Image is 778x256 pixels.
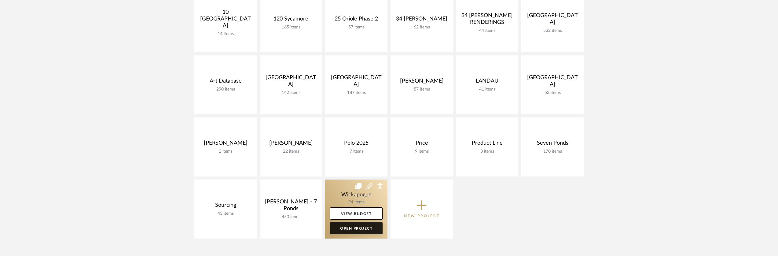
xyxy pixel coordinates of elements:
div: 25 Oriole Phase 2 [330,16,383,25]
div: 14 items [199,32,252,37]
div: 57 items [330,25,383,30]
div: [GEOGRAPHIC_DATA] [330,74,383,90]
div: 290 items [199,87,252,92]
div: 120 Sycamore [265,16,317,25]
div: 3 items [461,149,513,154]
div: [GEOGRAPHIC_DATA] [526,74,579,90]
div: 450 items [265,214,317,220]
a: View Budget [330,207,383,220]
div: 41 items [461,87,513,92]
div: [GEOGRAPHIC_DATA] [526,12,579,28]
div: [PERSON_NAME] [265,140,317,149]
div: 34 [PERSON_NAME] [395,16,448,25]
div: LANDAU [461,78,513,87]
div: [GEOGRAPHIC_DATA] [265,74,317,90]
div: 532 items [526,28,579,33]
div: 44 items [461,28,513,33]
div: [PERSON_NAME] - 7 Ponds [265,198,317,214]
div: 10 [GEOGRAPHIC_DATA] [199,9,252,32]
div: 165 items [265,25,317,30]
div: Art Database [199,78,252,87]
button: New Project [391,180,453,239]
div: 57 items [395,87,448,92]
div: Seven Ponds [526,140,579,149]
div: Sourcing [199,202,252,211]
div: 187 items [330,90,383,95]
div: Product Line [461,140,513,149]
div: 170 items [526,149,579,154]
div: [PERSON_NAME] [199,140,252,149]
div: 9 items [395,149,448,154]
div: Price [395,140,448,149]
div: 2 items [199,149,252,154]
div: 7 items [330,149,383,154]
div: 142 items [265,90,317,95]
div: 43 items [199,211,252,216]
div: 62 items [395,25,448,30]
div: [PERSON_NAME] [395,78,448,87]
div: 53 items [526,90,579,95]
div: 34 [PERSON_NAME] RENDERINGS [461,12,513,28]
div: Polo 2025 [330,140,383,149]
p: New Project [404,213,440,219]
div: 22 items [265,149,317,154]
a: Open Project [330,222,383,234]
